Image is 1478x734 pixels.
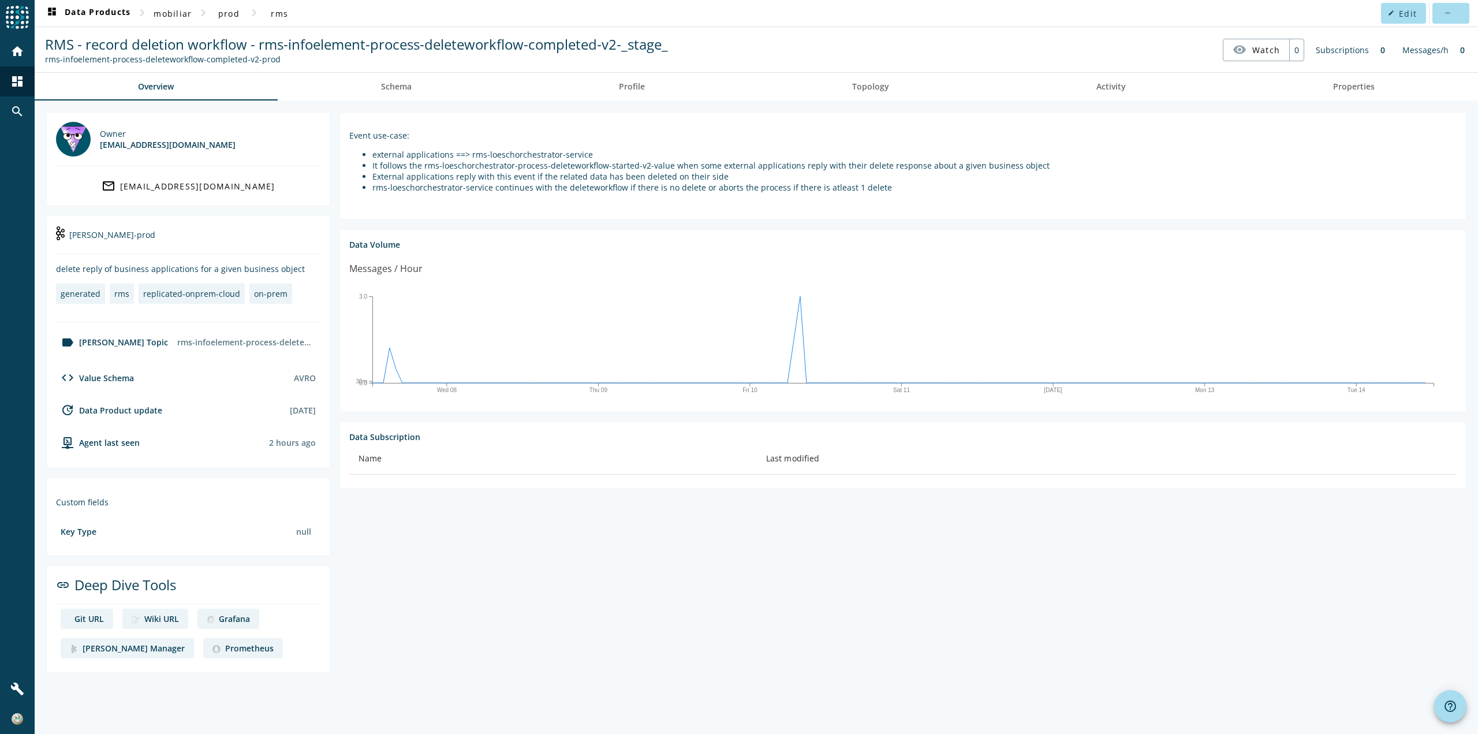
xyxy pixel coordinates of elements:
[61,371,74,385] mat-icon: code
[56,122,91,157] img: mbx_301936@mobi.ch
[102,179,115,193] mat-icon: mail_outline
[1096,83,1126,91] span: Activity
[1310,39,1375,61] div: Subscriptions
[349,130,1457,141] p: Event use-case:
[1399,8,1417,19] span: Edit
[742,387,757,393] text: Fri 10
[210,3,247,24] button: prod
[757,442,1457,475] th: Last modified
[61,336,74,349] mat-icon: label
[173,332,320,352] div: rms-infoelement-process-deleteworkflow-completed-v2-prod
[1454,39,1470,61] div: 0
[61,609,113,629] a: deep dive imageGit URL
[852,83,889,91] span: Topology
[61,638,194,658] a: deep dive image[PERSON_NAME] Manager
[1397,39,1454,61] div: Messages/h
[56,371,134,385] div: Value Schema
[56,497,320,508] div: Custom fields
[196,6,210,20] mat-icon: chevron_right
[1388,10,1394,16] mat-icon: edit
[197,609,259,629] a: deep dive imageGrafana
[271,8,288,19] span: rms
[56,575,320,604] div: Deep Dive Tools
[254,288,288,299] div: on-prem
[1348,387,1365,393] text: Tue 14
[218,8,240,19] span: prod
[12,713,23,725] img: 6ba5e43a70a5b5a35dd732e2b94f2297
[122,609,188,629] a: deep dive imageWiki URL
[56,225,320,254] div: [PERSON_NAME]-prod
[372,182,1457,193] li: rms-loeschorchestrator-service continues with the deleteworkflow if there is no delete or aborts ...
[61,403,74,417] mat-icon: update
[114,288,129,299] div: rms
[372,149,1457,160] li: external applications ==> rms-loeschorchestrator-service
[1289,39,1304,61] div: 0
[349,262,423,276] div: Messages / Hour
[144,613,179,624] div: Wiki URL
[132,616,140,624] img: deep dive image
[207,616,214,624] img: deep dive image
[61,526,96,537] div: Key Type
[212,645,221,653] img: deep dive image
[56,403,162,417] div: Data Product update
[359,380,367,386] text: 0.0
[56,263,320,274] div: delete reply of business applications for a given business object
[45,35,668,54] span: RMS - record deletion workflow - rms-infoelement-process-deleteworkflow-completed-v2-_stage_
[120,181,275,192] div: [EMAIL_ADDRESS][DOMAIN_NAME]
[83,643,185,654] div: [PERSON_NAME] Manager
[261,3,298,24] button: rms
[56,578,70,592] mat-icon: link
[349,239,1457,250] div: Data Volume
[893,387,910,393] text: Sat 11
[1233,43,1246,57] mat-icon: visibility
[56,435,140,449] div: agent-env-prod
[1333,83,1375,91] span: Properties
[1195,387,1215,393] text: Mon 13
[1375,39,1391,61] div: 0
[149,3,196,24] button: mobiliar
[10,105,24,118] mat-icon: search
[290,405,316,416] div: [DATE]
[1252,40,1280,60] span: Watch
[45,54,668,65] div: Kafka Topic: rms-infoelement-process-deleteworkflow-completed-v2-prod
[381,83,412,91] span: Schema
[349,431,1457,442] div: Data Subscription
[356,378,367,385] text: 30m
[619,83,645,91] span: Profile
[45,6,130,20] span: Data Products
[1381,3,1426,24] button: Edit
[1223,39,1289,60] button: Watch
[1443,699,1457,713] mat-icon: help_outline
[6,6,29,29] img: spoud-logo.svg
[10,44,24,58] mat-icon: home
[56,336,168,349] div: [PERSON_NAME] Topic
[219,613,250,624] div: Grafana
[100,128,236,139] div: Owner
[56,226,65,240] img: kafka-prod
[56,176,320,196] a: [EMAIL_ADDRESS][DOMAIN_NAME]
[40,3,135,24] button: Data Products
[372,171,1457,182] li: External applications reply with this event if the related data has been deleted on their side
[10,74,24,88] mat-icon: dashboard
[247,6,261,20] mat-icon: chevron_right
[225,643,274,654] div: Prometheus
[61,288,100,299] div: generated
[10,682,24,696] mat-icon: build
[372,160,1457,171] li: It follows the rms-loeschorchestrator-process-deleteworkflow-started-v2-value when some external ...
[138,83,174,91] span: Overview
[143,288,240,299] div: replicated-onprem-cloud
[269,437,316,448] div: Agents typically reports every 15min to 1h
[359,293,367,300] text: 3.0
[70,645,78,653] img: deep dive image
[1444,10,1450,16] mat-icon: more_horiz
[349,442,757,475] th: Name
[437,387,457,393] text: Wed 08
[1044,387,1062,393] text: [DATE]
[74,613,104,624] div: Git URL
[45,6,59,20] mat-icon: dashboard
[292,521,316,542] div: null
[154,8,192,19] span: mobiliar
[294,372,316,383] div: AVRO
[589,387,608,393] text: Thu 09
[203,638,283,658] a: deep dive imagePrometheus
